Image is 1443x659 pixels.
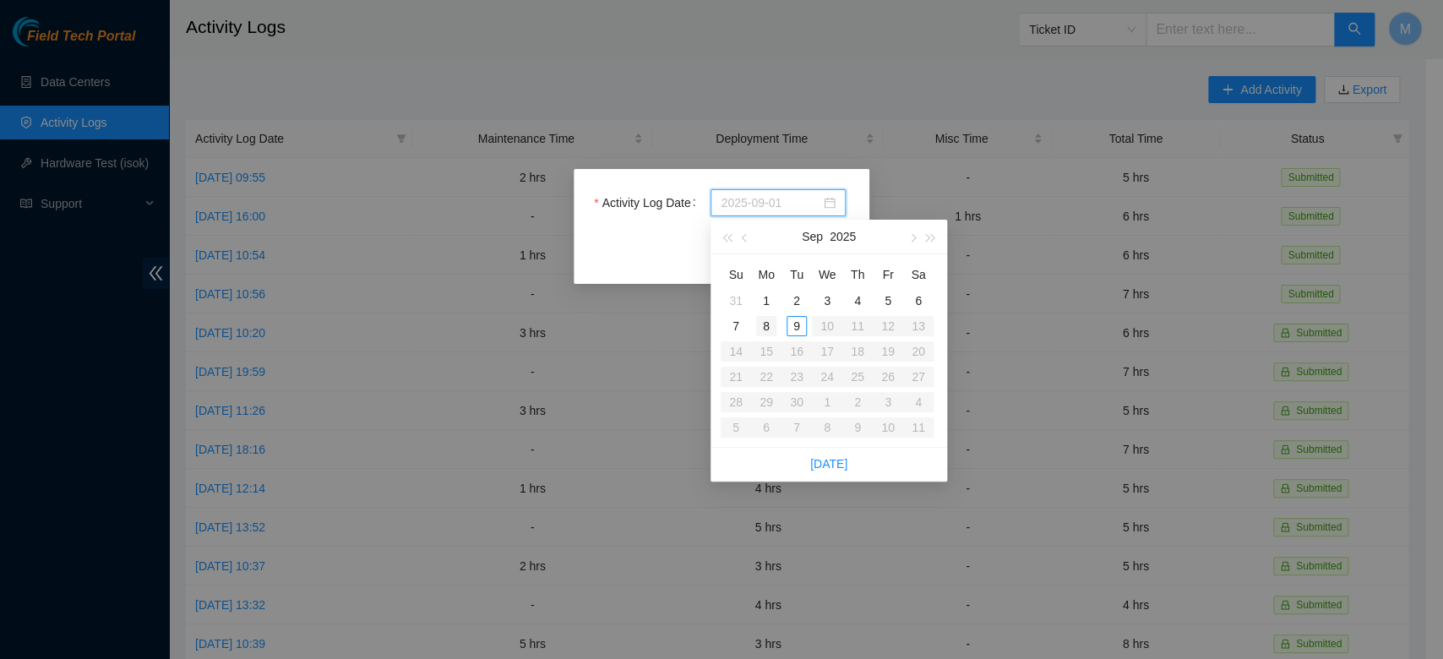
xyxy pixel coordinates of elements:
a: [DATE] [810,457,847,471]
label: Activity Log Date [594,189,702,216]
td: 2025-09-08 [751,313,781,339]
div: 8 [756,316,776,336]
td: 2025-09-07 [721,313,751,339]
td: 2025-09-06 [903,288,934,313]
div: 31 [726,291,746,311]
button: Sep [802,220,823,253]
th: We [812,261,842,288]
div: 9 [787,316,807,336]
div: 1 [756,291,776,311]
div: 7 [726,316,746,336]
div: 4 [847,291,868,311]
th: Sa [903,261,934,288]
div: 6 [908,291,928,311]
td: 2025-08-31 [721,288,751,313]
td: 2025-09-04 [842,288,873,313]
th: Fr [873,261,903,288]
button: 2025 [830,220,856,253]
td: 2025-09-09 [781,313,812,339]
input: Activity Log Date [721,193,820,212]
div: 5 [878,291,898,311]
div: 3 [817,291,837,311]
td: 2025-09-05 [873,288,903,313]
td: 2025-09-03 [812,288,842,313]
th: Th [842,261,873,288]
div: 2 [787,291,807,311]
th: Mo [751,261,781,288]
th: Su [721,261,751,288]
th: Tu [781,261,812,288]
td: 2025-09-01 [751,288,781,313]
td: 2025-09-02 [781,288,812,313]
